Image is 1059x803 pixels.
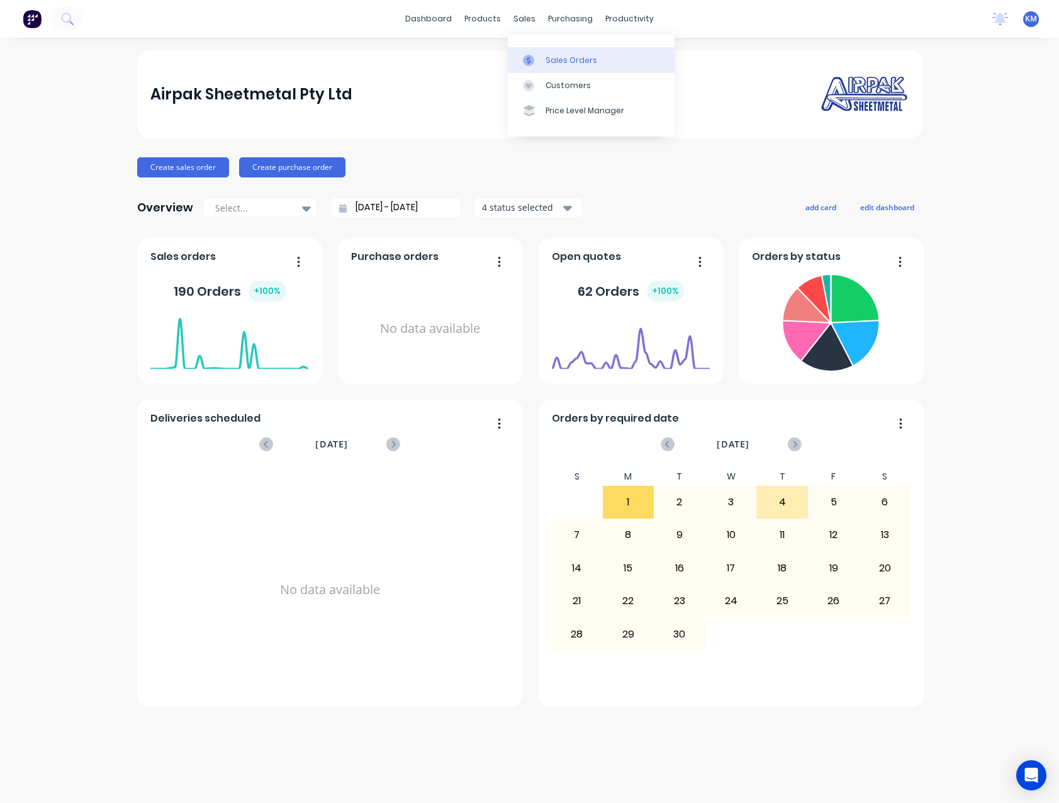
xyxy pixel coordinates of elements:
div: 23 [654,585,705,617]
div: 3 [706,486,756,518]
div: 10 [706,519,756,551]
div: 190 Orders [174,281,286,301]
div: 11 [757,519,807,551]
div: 1 [603,486,654,518]
div: Price Level Manager [546,105,624,116]
a: Customers [508,73,675,98]
div: W [705,468,757,486]
div: 2 [654,486,705,518]
div: F [808,468,860,486]
a: Price Level Manager [508,98,675,123]
div: productivity [599,9,660,28]
img: Factory [23,9,42,28]
div: Sales Orders [546,55,597,66]
div: S [551,468,603,486]
div: 29 [603,618,654,649]
div: purchasing [542,9,599,28]
button: Create purchase order [239,157,345,177]
div: Airpak Sheetmetal Pty Ltd [150,82,352,107]
span: [DATE] [717,437,749,451]
span: Orders by status [752,249,841,264]
div: 16 [654,553,705,584]
div: T [756,468,808,486]
div: products [458,9,507,28]
div: 24 [706,585,756,617]
div: 4 [757,486,807,518]
div: sales [507,9,542,28]
div: 27 [860,585,910,617]
div: Overview [137,195,193,220]
span: [DATE] [315,437,348,451]
div: 7 [552,519,602,551]
div: T [654,468,705,486]
div: 22 [603,585,654,617]
div: + 100 % [249,281,286,301]
a: dashboard [399,9,458,28]
div: 20 [860,553,910,584]
div: Customers [546,80,591,91]
div: 28 [552,618,602,649]
button: Create sales order [137,157,229,177]
a: Sales Orders [508,47,675,72]
div: 9 [654,519,705,551]
div: 15 [603,553,654,584]
div: 21 [552,585,602,617]
div: 19 [809,553,859,584]
div: 13 [860,519,910,551]
div: Open Intercom Messenger [1016,760,1046,790]
div: 8 [603,519,654,551]
button: edit dashboard [852,199,922,215]
div: 30 [654,618,705,649]
div: 6 [860,486,910,518]
div: 26 [809,585,859,617]
img: Airpak Sheetmetal Pty Ltd [821,74,909,114]
div: 62 Orders [578,281,684,301]
div: No data available [351,269,509,388]
div: + 100 % [647,281,684,301]
button: 4 status selected [475,198,582,217]
div: 25 [757,585,807,617]
button: add card [797,199,844,215]
span: KM [1025,13,1037,25]
div: 4 status selected [482,201,561,214]
div: No data available [150,468,509,712]
span: Purchase orders [351,249,439,264]
div: 18 [757,553,807,584]
span: Open quotes [552,249,621,264]
div: 12 [809,519,859,551]
span: Sales orders [150,249,216,264]
div: 14 [552,553,602,584]
div: S [859,468,911,486]
div: M [603,468,654,486]
div: 5 [809,486,859,518]
div: 17 [706,553,756,584]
